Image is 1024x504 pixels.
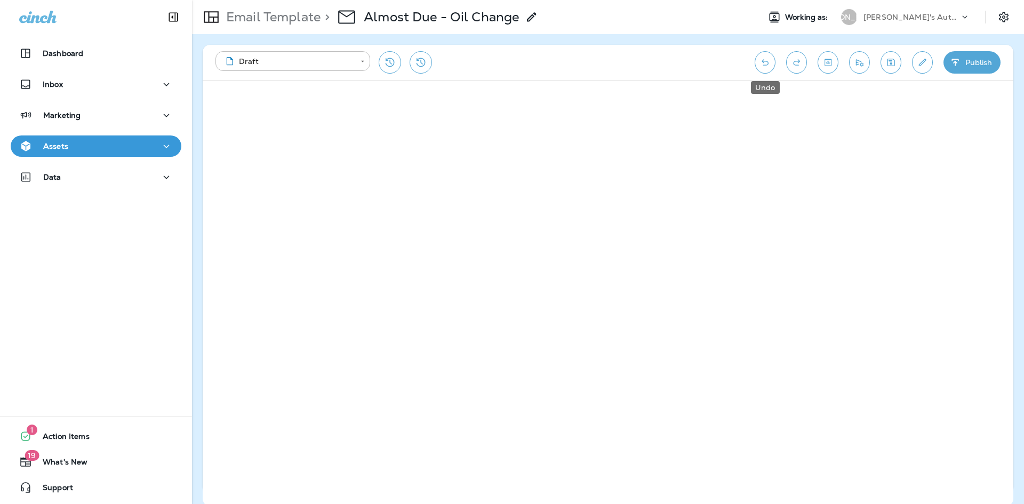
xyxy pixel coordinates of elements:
button: Settings [994,7,1013,27]
button: Edit details [912,51,933,74]
button: Inbox [11,74,181,95]
button: View Changelog [410,51,432,74]
p: Email Template [222,9,321,25]
button: Dashboard [11,43,181,64]
div: [PERSON_NAME] [841,9,857,25]
p: [PERSON_NAME]'s Auto & Tire [863,13,959,21]
button: Undo [755,51,775,74]
p: Marketing [43,111,81,119]
p: Assets [43,142,68,150]
div: Draft [223,56,353,67]
span: 1 [27,425,37,435]
button: Support [11,477,181,498]
button: Redo [786,51,807,74]
p: Dashboard [43,49,83,58]
button: Assets [11,135,181,157]
div: Undo [751,81,780,94]
button: Send test email [849,51,870,74]
p: Data [43,173,61,181]
p: > [321,9,330,25]
button: Publish [943,51,1001,74]
button: Collapse Sidebar [158,6,188,28]
span: Action Items [32,432,90,445]
button: Marketing [11,105,181,126]
span: What's New [32,458,87,470]
button: Restore from previous version [379,51,401,74]
span: 19 [25,450,39,461]
button: Toggle preview [818,51,838,74]
button: Data [11,166,181,188]
button: Save [881,51,901,74]
button: 1Action Items [11,426,181,447]
span: Working as: [785,13,830,22]
p: Almost Due - Oil Change [364,9,519,25]
p: Inbox [43,80,63,89]
span: Support [32,483,73,496]
button: 19What's New [11,451,181,473]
